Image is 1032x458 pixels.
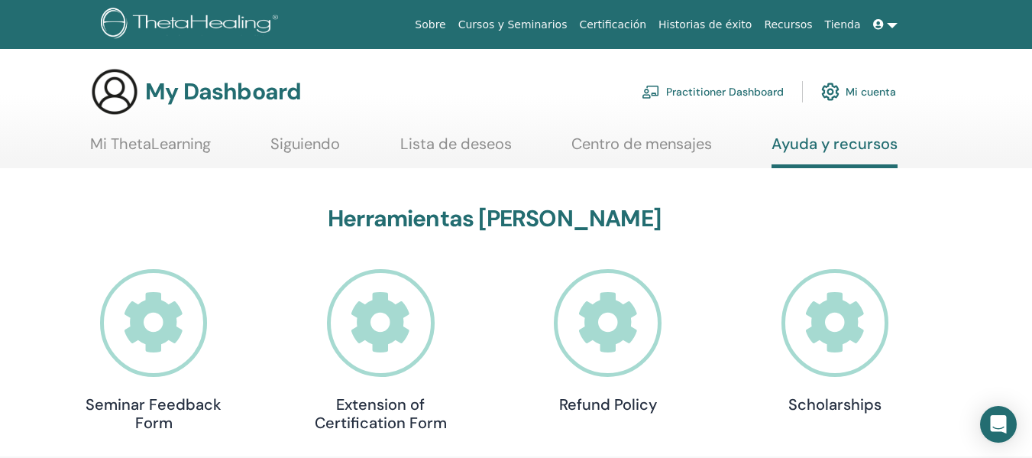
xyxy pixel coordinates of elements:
a: Tienda [819,11,867,39]
a: Seminar Feedback Form [77,269,230,432]
a: Sobre [409,11,451,39]
a: Mi cuenta [821,75,896,109]
a: Certificación [573,11,652,39]
h3: My Dashboard [145,78,301,106]
h4: Scholarships [759,395,911,414]
a: Practitioner Dashboard [642,75,784,109]
a: Cursos y Seminarios [452,11,574,39]
a: Centro de mensajes [571,135,712,164]
a: Extension of Certification Form [304,269,457,432]
img: chalkboard-teacher.svg [642,85,660,99]
h4: Extension of Certification Form [304,395,457,432]
img: cog.svg [821,79,840,105]
a: Ayuda y recursos [772,135,898,168]
img: generic-user-icon.jpg [90,67,139,116]
h4: Refund Policy [532,395,684,414]
div: Open Intercom Messenger [980,406,1017,443]
a: Refund Policy [532,269,684,414]
a: Historias de éxito [652,11,758,39]
a: Siguiendo [270,135,340,164]
a: Recursos [758,11,818,39]
a: Lista de deseos [400,135,512,164]
h4: Seminar Feedback Form [77,395,230,432]
a: Scholarships [759,269,911,414]
img: logo.png [101,8,283,42]
h3: Herramientas [PERSON_NAME] [77,205,911,232]
a: Mi ThetaLearning [90,135,211,164]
